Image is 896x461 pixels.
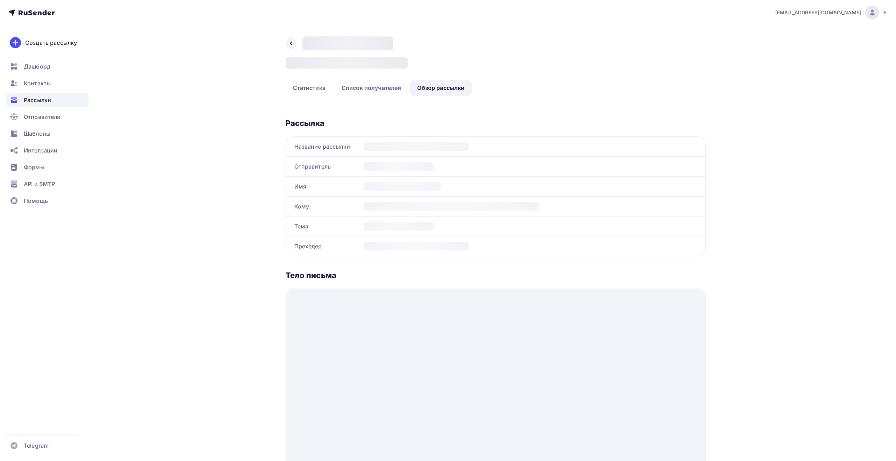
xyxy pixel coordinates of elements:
[24,197,48,205] span: Помощь
[286,177,361,196] div: Имя
[6,160,89,174] a: Формы
[24,113,61,121] span: Отправители
[286,137,361,156] div: Название рассылки
[24,96,51,104] span: Рассылки
[6,127,89,141] a: Шаблоны
[24,79,51,87] span: Контакты
[286,80,333,96] a: Статистика
[286,157,361,176] div: Отправитель
[25,38,77,47] div: Создать рассылку
[334,80,409,96] a: Список получателей
[24,62,50,71] span: Дашборд
[24,146,57,155] span: Интеграции
[24,441,49,450] span: Telegram
[286,217,361,236] div: Тема
[286,236,361,256] div: Прехедер
[6,76,89,90] a: Контакты
[775,9,861,16] span: [EMAIL_ADDRESS][DOMAIN_NAME]
[6,59,89,73] a: Дашборд
[286,197,361,216] div: Кому
[410,80,472,96] a: Обзор рассылки
[775,6,888,20] a: [EMAIL_ADDRESS][DOMAIN_NAME]
[6,110,89,124] a: Отправители
[286,270,706,280] div: Тело письма
[24,180,55,188] span: API и SMTP
[286,118,706,128] div: Рассылка
[24,163,44,171] span: Формы
[6,93,89,107] a: Рассылки
[24,129,50,138] span: Шаблоны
